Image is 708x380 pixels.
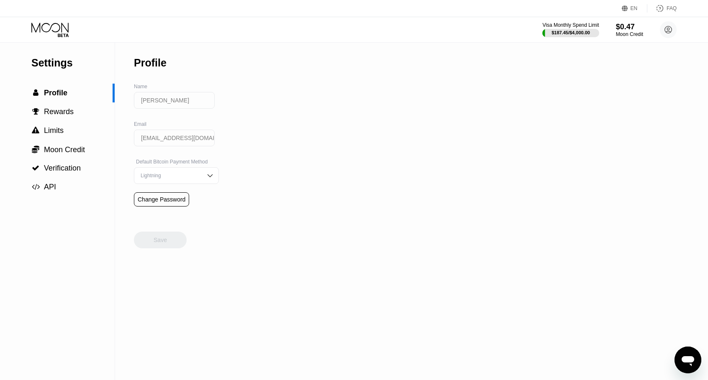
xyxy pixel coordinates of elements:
[139,173,202,179] div: Lightning
[44,183,56,191] span: API
[138,196,185,203] div: Change Password
[667,5,677,11] div: FAQ
[32,145,39,153] span: 
[32,108,39,115] span: 
[31,164,40,172] div: 
[32,164,39,172] span: 
[31,108,40,115] div: 
[542,22,599,28] div: Visa Monthly Spend Limit
[31,145,40,153] div: 
[44,89,67,97] span: Profile
[675,347,701,373] iframe: 启动消息传送窗口的按钮
[31,89,40,97] div: 
[622,4,647,13] div: EN
[31,183,40,191] div: 
[32,127,39,134] span: 
[44,145,85,154] span: Moon Credit
[134,121,219,127] div: Email
[134,57,167,69] div: Profile
[31,57,115,69] div: Settings
[647,4,677,13] div: FAQ
[134,84,219,89] div: Name
[616,23,643,31] div: $0.47
[616,31,643,37] div: Moon Credit
[134,159,219,165] div: Default Bitcoin Payment Method
[31,127,40,134] div: 
[44,164,81,172] span: Verification
[44,126,64,135] span: Limits
[134,192,189,207] div: Change Password
[616,23,643,37] div: $0.47Moon Credit
[552,30,590,35] div: $187.45 / $4,000.00
[32,183,40,191] span: 
[631,5,638,11] div: EN
[542,22,599,37] div: Visa Monthly Spend Limit$187.45/$4,000.00
[44,107,74,116] span: Rewards
[33,89,38,97] span: 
